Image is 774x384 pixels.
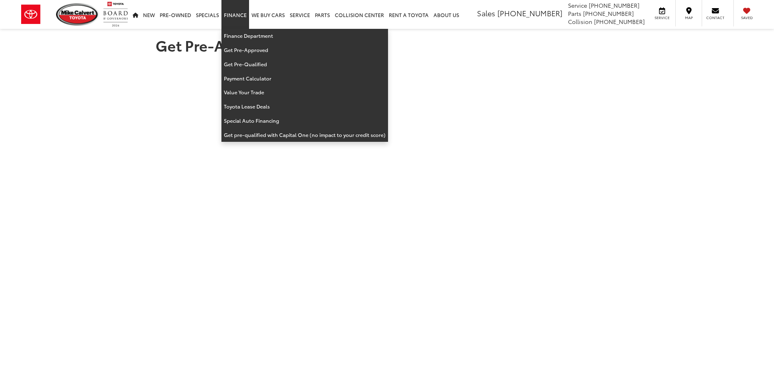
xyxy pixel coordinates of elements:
a: Get Pre-Qualified [221,57,388,72]
a: Payment Calculator [221,72,388,86]
span: Service [653,15,671,20]
span: [PHONE_NUMBER] [583,9,634,17]
span: Collision [568,17,592,26]
a: Get Pre-Approved [221,43,388,57]
span: Map [680,15,698,20]
span: Saved [738,15,756,20]
span: [PHONE_NUMBER] [589,1,640,9]
a: Special Auto Financing [221,114,388,128]
span: Sales [477,8,495,18]
a: Finance Department [221,29,388,43]
a: Get pre-qualified with Capital One (no impact to your credit score) [221,128,388,142]
span: [PHONE_NUMBER] [497,8,562,18]
a: Value Your Trade [221,85,388,100]
span: Service [568,1,587,9]
a: Toyota Lease Deals [221,100,388,114]
img: Mike Calvert Toyota [56,3,99,26]
h1: Get Pre-Approved [156,37,619,53]
span: [PHONE_NUMBER] [594,17,645,26]
span: Parts [568,9,581,17]
span: Contact [706,15,724,20]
